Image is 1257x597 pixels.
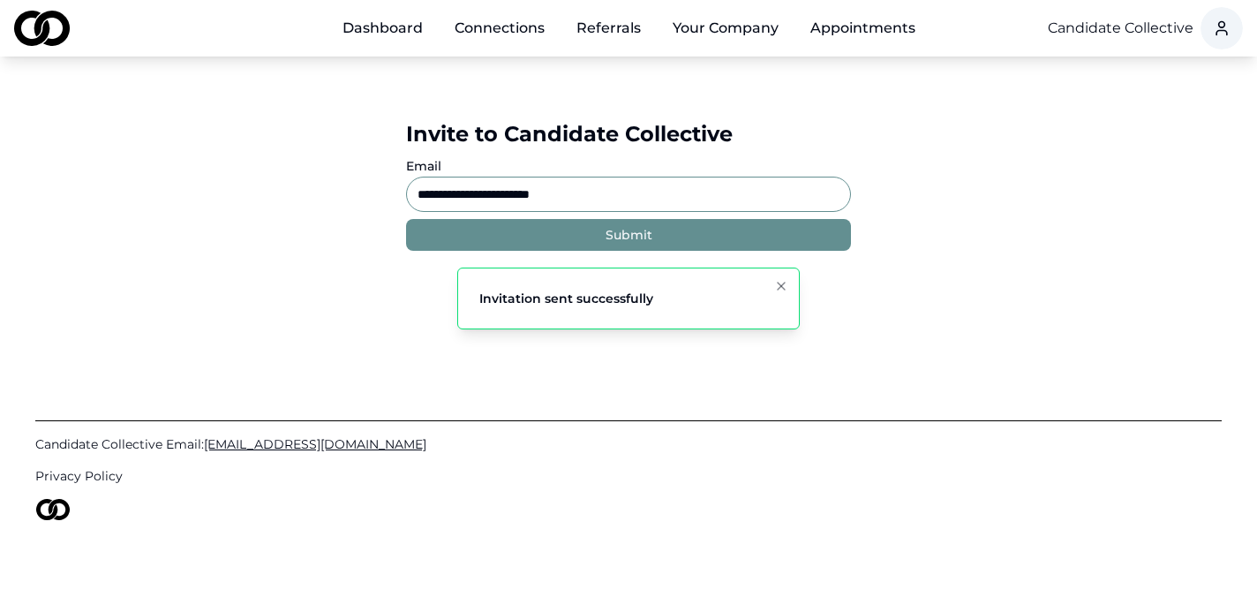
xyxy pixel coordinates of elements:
[14,11,70,46] img: logo
[204,436,426,452] span: [EMAIL_ADDRESS][DOMAIN_NAME]
[328,11,930,46] nav: Main
[796,11,930,46] a: Appointments
[440,11,559,46] a: Connections
[35,435,1222,453] a: Candidate Collective Email:[EMAIL_ADDRESS][DOMAIN_NAME]
[406,219,851,251] button: Submit
[328,11,437,46] a: Dashboard
[35,467,1222,485] a: Privacy Policy
[606,226,652,244] div: Submit
[406,120,851,148] div: Invite to Candidate Collective
[406,158,441,174] label: Email
[479,290,653,307] div: Invitation sent successfully
[35,499,71,520] img: logo
[659,11,793,46] button: Your Company
[1048,18,1193,39] button: Candidate Collective
[562,11,655,46] a: Referrals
